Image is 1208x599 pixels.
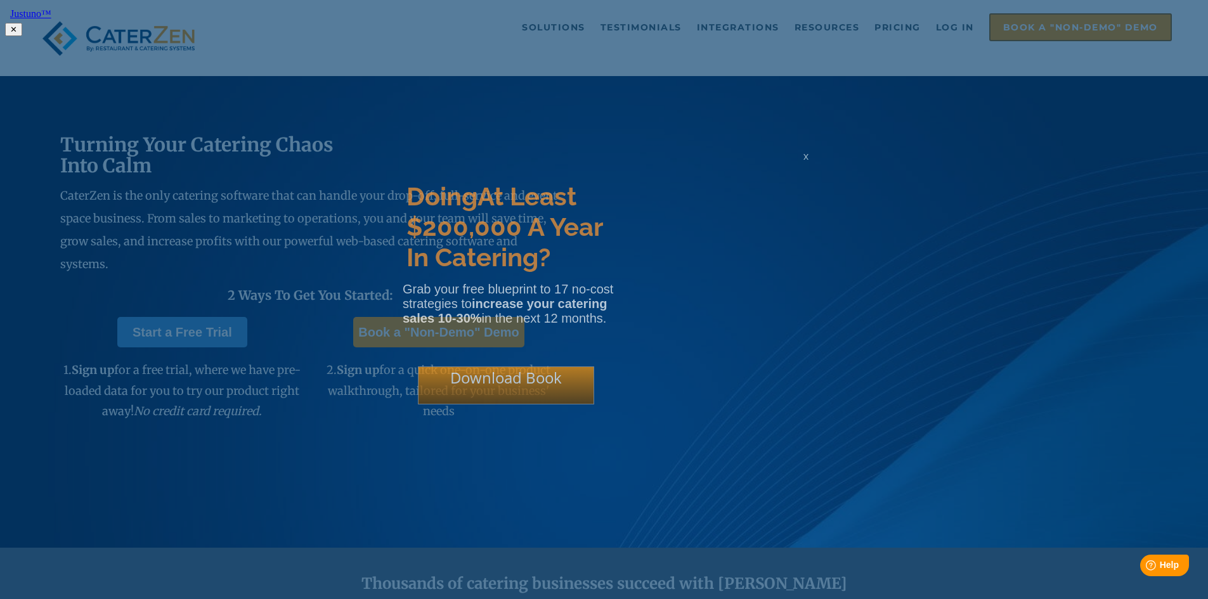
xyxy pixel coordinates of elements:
span: Download Book [450,367,562,388]
iframe: Help widget launcher [1095,550,1194,585]
span: At Least $200,000 A Year In Catering? [406,181,602,272]
span: Grab your free blueprint to 17 no-cost strategies to in the next 12 months. [403,282,613,325]
div: x [796,150,816,176]
div: Download Book [418,366,594,404]
span: x [803,150,809,162]
span: Doing [406,181,477,211]
button: ✕ [5,23,22,36]
strong: increase your catering sales 10-30% [403,297,607,325]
